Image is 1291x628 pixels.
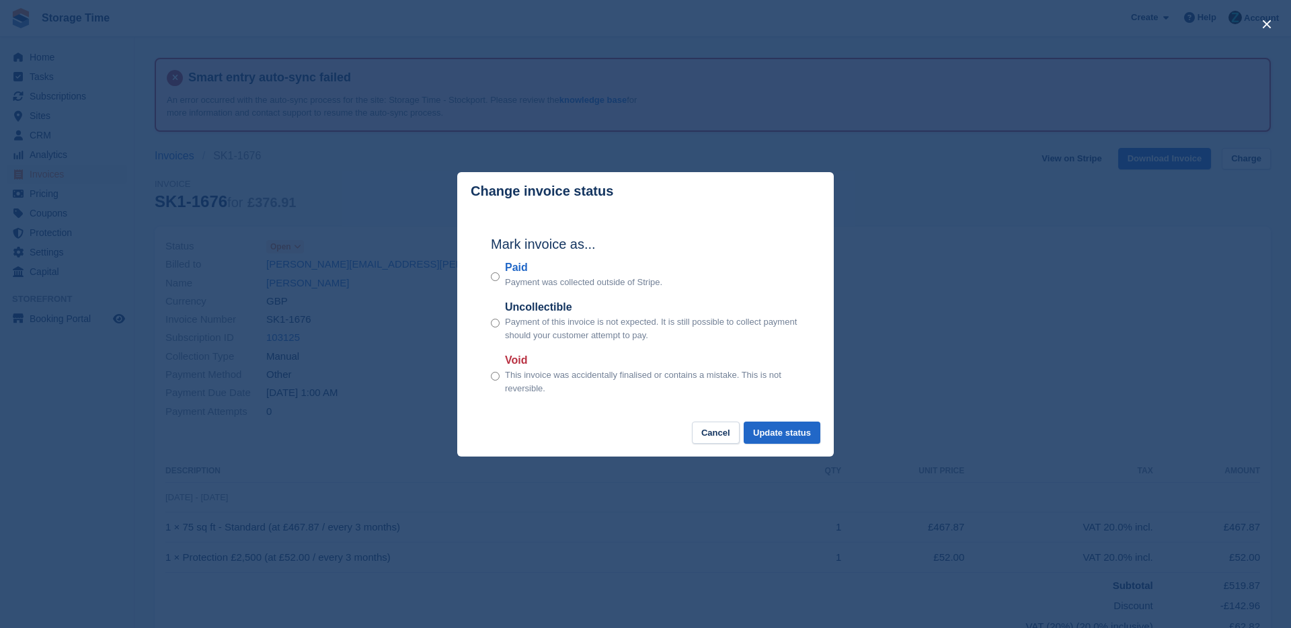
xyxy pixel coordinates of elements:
[1256,13,1278,35] button: close
[744,422,820,444] button: Update status
[505,299,800,315] label: Uncollectible
[471,184,613,199] p: Change invoice status
[692,422,740,444] button: Cancel
[505,260,662,276] label: Paid
[505,368,800,395] p: This invoice was accidentally finalised or contains a mistake. This is not reversible.
[505,276,662,289] p: Payment was collected outside of Stripe.
[505,352,800,368] label: Void
[491,234,800,254] h2: Mark invoice as...
[505,315,800,342] p: Payment of this invoice is not expected. It is still possible to collect payment should your cust...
